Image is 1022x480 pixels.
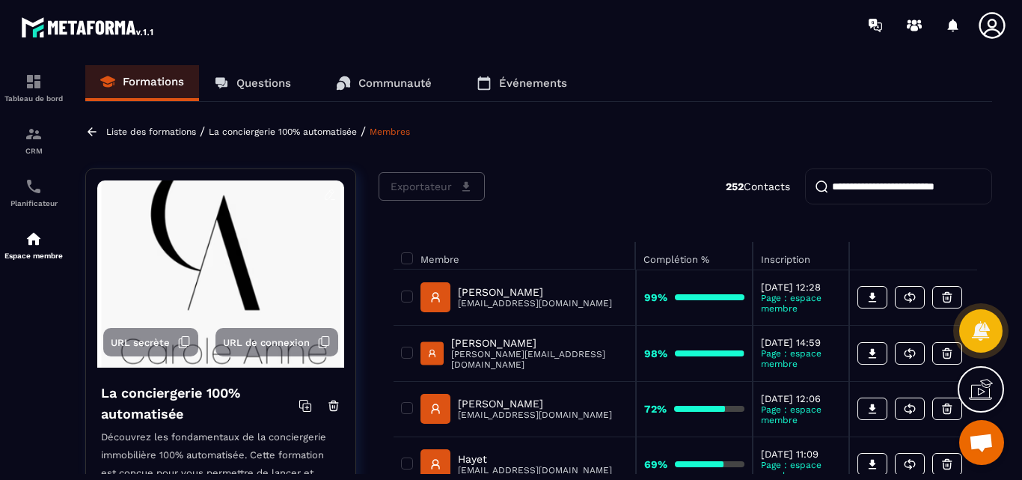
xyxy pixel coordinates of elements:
[420,337,628,370] a: [PERSON_NAME][PERSON_NAME][EMAIL_ADDRESS][DOMAIN_NAME]
[4,252,64,260] p: Espace membre
[451,349,628,370] p: [PERSON_NAME][EMAIL_ADDRESS][DOMAIN_NAME]
[753,242,849,270] th: Inscription
[4,199,64,207] p: Planificateur
[223,337,310,348] span: URL de connexion
[726,180,790,192] p: Contacts
[761,393,841,404] p: [DATE] 12:06
[25,125,43,143] img: formation
[761,348,841,369] p: Page : espace membre
[458,298,612,309] p: [EMAIL_ADDRESS][DOMAIN_NAME]
[644,403,667,415] strong: 72%
[321,65,447,101] a: Communauté
[458,286,612,298] p: [PERSON_NAME]
[358,76,432,90] p: Communauté
[200,124,205,139] span: /
[726,180,744,192] strong: 252
[25,73,43,91] img: formation
[959,420,1004,465] a: Ouvrir le chat
[420,394,612,424] a: [PERSON_NAME][EMAIL_ADDRESS][DOMAIN_NAME]
[106,127,196,137] a: Liste des formations
[4,114,64,166] a: formationformationCRM
[370,127,410,137] a: Membres
[761,337,841,348] p: [DATE] 14:59
[85,65,199,101] a: Formations
[25,177,43,195] img: scheduler
[458,465,612,476] p: [EMAIL_ADDRESS][DOMAIN_NAME]
[215,328,338,356] button: URL de connexion
[761,293,841,314] p: Page : espace membre
[458,410,612,420] p: [EMAIL_ADDRESS][DOMAIN_NAME]
[4,219,64,271] a: automationsautomationsEspace membre
[236,76,291,90] p: Questions
[644,347,667,359] strong: 98%
[761,449,841,460] p: [DATE] 11:09
[101,383,299,425] h4: La conciergerie 100% automatisée
[420,282,612,312] a: [PERSON_NAME][EMAIL_ADDRESS][DOMAIN_NAME]
[4,94,64,103] p: Tableau de bord
[636,242,753,270] th: Complétion %
[361,124,366,139] span: /
[761,404,841,425] p: Page : espace membre
[111,337,170,348] span: URL secrète
[103,328,198,356] button: URL secrète
[25,230,43,248] img: automations
[458,453,612,465] p: Hayet
[761,282,841,293] p: [DATE] 12:28
[21,13,156,40] img: logo
[462,65,582,101] a: Événements
[123,75,184,88] p: Formations
[394,242,636,270] th: Membre
[4,147,64,155] p: CRM
[209,127,357,137] a: La conciergerie 100% automatisée
[499,76,567,90] p: Événements
[451,337,628,349] p: [PERSON_NAME]
[4,61,64,114] a: formationformationTableau de bord
[644,291,667,303] strong: 99%
[644,458,667,470] strong: 69%
[458,398,612,410] p: [PERSON_NAME]
[97,180,344,368] img: background
[420,449,612,479] a: Hayet[EMAIL_ADDRESS][DOMAIN_NAME]
[199,65,306,101] a: Questions
[4,166,64,219] a: schedulerschedulerPlanificateur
